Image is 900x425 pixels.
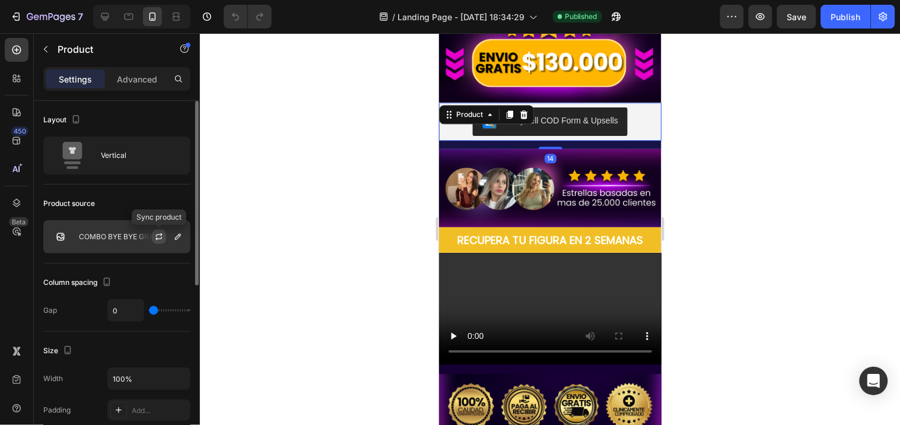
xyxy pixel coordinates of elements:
input: Auto [108,300,144,321]
p: COMBO BYE BYE GRASA [79,233,163,241]
div: Padding [43,405,71,416]
div: Open Intercom Messenger [860,367,888,395]
div: Column spacing [43,275,114,291]
span: Save [787,12,807,22]
div: Publish [831,11,861,23]
button: 7 [5,5,88,28]
input: Auto [108,368,190,389]
div: Vertical [101,142,173,169]
p: Advanced [117,73,157,85]
p: 7 [78,9,83,24]
div: Gap [43,305,57,316]
img: no image transparent [49,225,72,249]
span: Published [565,11,597,22]
div: Width [43,373,63,384]
div: Product source [43,198,95,209]
p: Product [58,42,158,56]
iframe: Design area [439,33,662,425]
button: Save [777,5,816,28]
span: Landing Page - [DATE] 18:34:29 [397,11,524,23]
div: Undo/Redo [224,5,272,28]
button: Publish [821,5,871,28]
div: Beta [9,217,28,227]
div: Add... [132,405,187,416]
div: Size [43,343,75,359]
p: Settings [59,73,92,85]
span: / [392,11,395,23]
div: 450 [11,126,28,136]
div: Layout [43,112,83,128]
